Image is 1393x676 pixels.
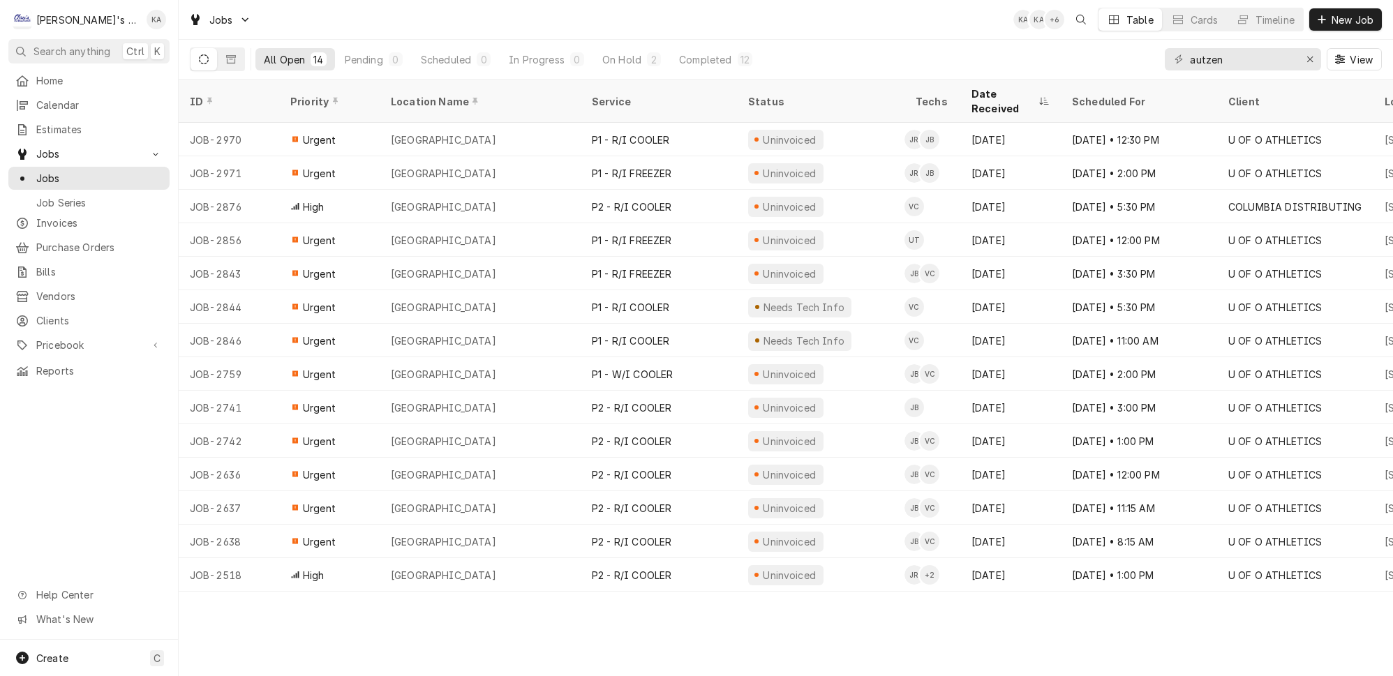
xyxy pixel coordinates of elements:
div: JOB-2876 [179,190,279,223]
div: Uninvoiced [761,200,818,214]
span: Urgent [303,233,336,248]
div: P1 - R/I COOLER [592,300,669,315]
div: P1 - R/I FREEZER [592,233,672,248]
div: Korey Austin's Avatar [1029,10,1049,29]
div: JOB-2856 [179,223,279,257]
a: Purchase Orders [8,236,170,259]
div: P1 - R/I FREEZER [592,266,672,281]
div: U OF O ATHLETICS [1228,367,1323,382]
div: P2 - R/I COOLER [592,534,671,549]
div: VC [904,331,924,350]
span: Home [36,73,163,88]
div: Uninvoiced [761,233,818,248]
a: Clients [8,309,170,332]
div: Uninvoiced [761,501,818,516]
div: Joey Brabb's Avatar [920,130,939,149]
div: [DATE] [960,156,1061,190]
span: Bills [36,264,163,279]
div: Needs Tech Info [761,333,846,348]
span: Invoices [36,216,163,230]
div: Jeff Rue's Avatar [904,565,924,585]
div: VC [920,465,939,484]
div: U OF O ATHLETICS [1228,534,1323,549]
a: Bills [8,260,170,283]
div: [DATE] • 3:30 PM [1061,257,1217,290]
div: Valente Castillo's Avatar [920,532,939,551]
div: Joey Brabb's Avatar [904,465,924,484]
div: KA [1029,10,1049,29]
span: Vendors [36,289,163,303]
span: Create [36,652,68,664]
div: P2 - R/I COOLER [592,467,671,482]
div: Uninvoiced [761,534,818,549]
div: Valente Castillo's Avatar [920,498,939,518]
div: [DATE] • 1:00 PM [1061,558,1217,592]
button: Open search [1070,8,1092,31]
a: Vendors [8,285,170,308]
div: Uninvoiced [761,367,818,382]
div: [DATE] [960,391,1061,424]
a: Go to Jobs [8,142,170,165]
div: [GEOGRAPHIC_DATA] [391,501,496,516]
div: [DATE] [960,525,1061,558]
div: JB [904,398,924,417]
div: KA [147,10,166,29]
div: [GEOGRAPHIC_DATA] [391,133,496,147]
div: Valente Castillo's Avatar [920,264,939,283]
div: On Hold [602,52,641,67]
div: [GEOGRAPHIC_DATA] [391,333,496,348]
div: JB [904,364,924,384]
div: [DATE] • 5:30 PM [1061,290,1217,324]
div: JR [904,565,924,585]
div: + 6 [1045,10,1064,29]
div: Uninvoiced [761,166,818,181]
div: JOB-2742 [179,424,279,458]
div: [DATE] [960,290,1061,324]
div: [GEOGRAPHIC_DATA] [391,166,496,181]
span: Ctrl [126,44,144,59]
div: [GEOGRAPHIC_DATA] [391,467,496,482]
div: JOB-2759 [179,357,279,391]
div: P1 - R/I COOLER [592,333,669,348]
div: JB [920,163,939,183]
div: JB [904,465,924,484]
span: Urgent [303,133,336,147]
span: What's New [36,612,161,626]
div: [DATE] [960,558,1061,592]
div: VC [920,498,939,518]
span: Urgent [303,300,336,315]
div: VC [920,431,939,451]
div: 2 [650,52,658,67]
div: Joey Brabb's Avatar [904,264,924,283]
div: JB [904,498,924,518]
a: Go to What's New [8,608,170,631]
span: Pricebook [36,338,142,352]
div: Valente Castillo's Avatar [920,431,939,451]
div: U OF O ATHLETICS [1228,434,1323,449]
div: U OF O ATHLETICS [1228,501,1323,516]
div: P1 - R/I COOLER [592,133,669,147]
a: Reports [8,359,170,382]
span: Urgent [303,467,336,482]
div: [DATE] [960,424,1061,458]
div: Timeline [1256,13,1295,27]
div: P1 - R/I FREEZER [592,166,672,181]
div: [DATE] • 2:00 PM [1061,357,1217,391]
div: P2 - R/I COOLER [592,400,671,415]
button: View [1327,48,1382,70]
div: [DATE] • 3:00 PM [1061,391,1217,424]
div: U OF O ATHLETICS [1228,266,1323,281]
div: Scheduled [421,52,471,67]
div: P2 - R/I COOLER [592,434,671,449]
div: Joey Brabb's Avatar [904,364,924,384]
div: JOB-2637 [179,491,279,525]
a: Estimates [8,118,170,141]
a: Job Series [8,191,170,214]
span: Search anything [33,44,110,59]
span: Urgent [303,434,336,449]
div: U OF O ATHLETICS [1228,233,1323,248]
div: JB [904,264,924,283]
div: Uninvoiced [761,467,818,482]
div: 12 [740,52,750,67]
div: [DATE] [960,123,1061,156]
